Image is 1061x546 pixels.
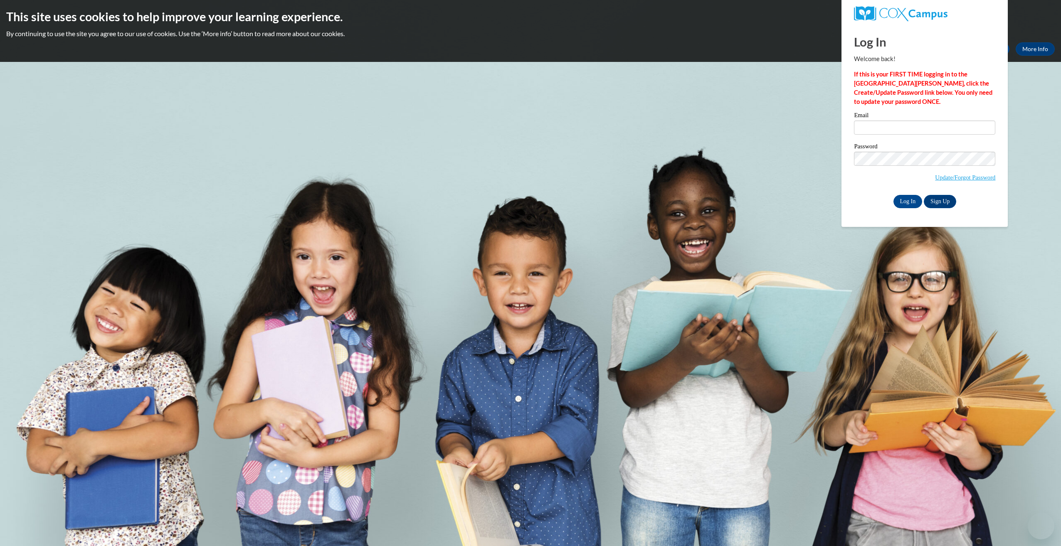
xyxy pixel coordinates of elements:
a: More Info [1016,42,1055,56]
input: Log In [893,195,923,208]
img: COX Campus [854,6,947,21]
label: Email [854,112,995,121]
p: By continuing to use the site you agree to our use of cookies. Use the ‘More info’ button to read... [6,29,1055,38]
a: Sign Up [924,195,956,208]
a: COX Campus [854,6,995,21]
label: Password [854,143,995,152]
a: Update/Forgot Password [935,174,995,181]
iframe: Button to launch messaging window [1028,513,1054,539]
h1: Log In [854,33,995,50]
h2: This site uses cookies to help improve your learning experience. [6,8,1055,25]
p: Welcome back! [854,54,995,64]
strong: If this is your FIRST TIME logging in to the [GEOGRAPHIC_DATA][PERSON_NAME], click the Create/Upd... [854,71,992,105]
